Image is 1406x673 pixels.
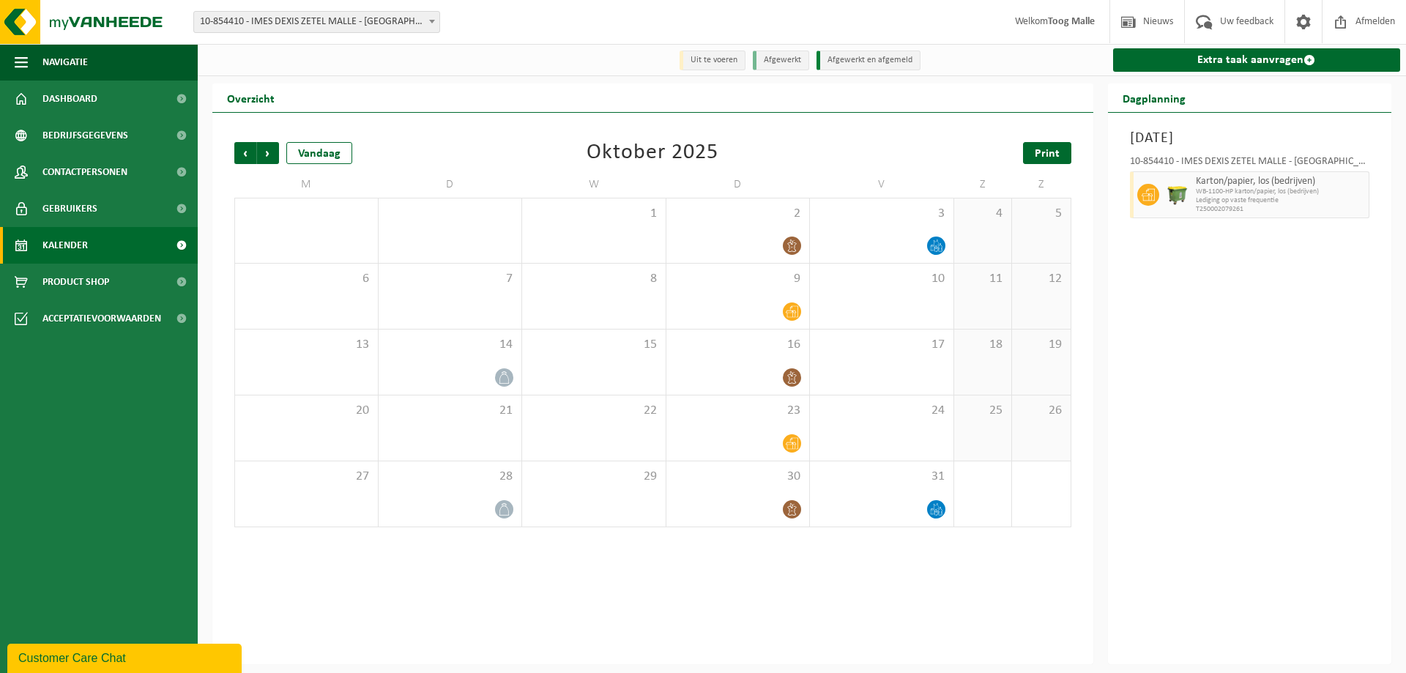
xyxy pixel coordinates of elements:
[529,469,658,485] span: 29
[286,142,352,164] div: Vandaag
[212,83,289,112] h2: Overzicht
[1196,187,1366,196] span: WB-1100-HP karton/papier, los (bedrijven)
[386,337,515,353] span: 14
[42,264,109,300] span: Product Shop
[7,641,245,673] iframe: chat widget
[954,171,1013,198] td: Z
[1019,206,1063,222] span: 5
[1113,48,1401,72] a: Extra taak aanvragen
[674,403,803,419] span: 23
[529,206,658,222] span: 1
[961,206,1005,222] span: 4
[1023,142,1071,164] a: Print
[817,469,946,485] span: 31
[234,171,379,198] td: M
[817,403,946,419] span: 24
[242,271,371,287] span: 6
[1048,16,1095,27] strong: Toog Malle
[674,337,803,353] span: 16
[674,206,803,222] span: 2
[379,171,523,198] td: D
[529,403,658,419] span: 22
[1196,196,1366,205] span: Lediging op vaste frequentie
[242,337,371,353] span: 13
[674,271,803,287] span: 9
[42,81,97,117] span: Dashboard
[1130,157,1370,171] div: 10-854410 - IMES DEXIS ZETEL MALLE - [GEOGRAPHIC_DATA]
[386,403,515,419] span: 21
[810,171,954,198] td: V
[961,403,1005,419] span: 25
[234,142,256,164] span: Vorige
[1196,176,1366,187] span: Karton/papier, los (bedrijven)
[587,142,718,164] div: Oktober 2025
[753,51,809,70] li: Afgewerkt
[674,469,803,485] span: 30
[1035,148,1060,160] span: Print
[817,271,946,287] span: 10
[42,44,88,81] span: Navigatie
[961,337,1005,353] span: 18
[522,171,666,198] td: W
[386,271,515,287] span: 7
[1019,403,1063,419] span: 26
[817,206,946,222] span: 3
[817,337,946,353] span: 17
[529,337,658,353] span: 15
[42,117,128,154] span: Bedrijfsgegevens
[193,11,440,33] span: 10-854410 - IMES DEXIS ZETEL MALLE - OOSTMALLE
[242,403,371,419] span: 20
[1167,184,1189,206] img: WB-1100-HPE-GN-50
[1130,127,1370,149] h3: [DATE]
[1196,205,1366,214] span: T250002079261
[1012,171,1071,198] td: Z
[386,469,515,485] span: 28
[42,227,88,264] span: Kalender
[42,300,161,337] span: Acceptatievoorwaarden
[817,51,920,70] li: Afgewerkt en afgemeld
[194,12,439,32] span: 10-854410 - IMES DEXIS ZETEL MALLE - OOSTMALLE
[42,190,97,227] span: Gebruikers
[242,469,371,485] span: 27
[1108,83,1200,112] h2: Dagplanning
[529,271,658,287] span: 8
[257,142,279,164] span: Volgende
[42,154,127,190] span: Contactpersonen
[1019,271,1063,287] span: 12
[961,271,1005,287] span: 11
[1019,337,1063,353] span: 19
[666,171,811,198] td: D
[680,51,745,70] li: Uit te voeren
